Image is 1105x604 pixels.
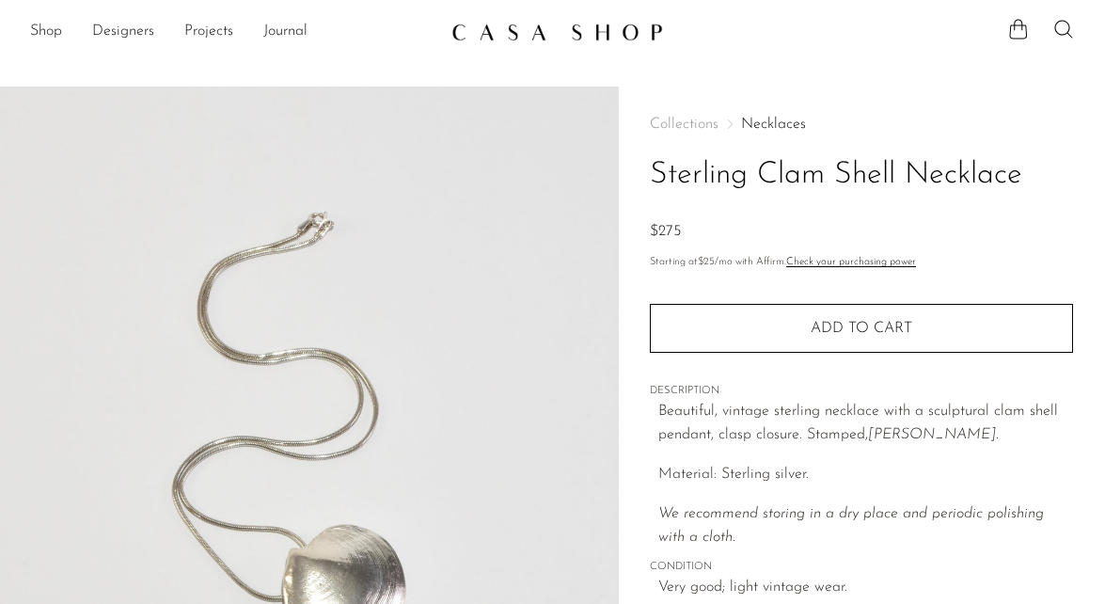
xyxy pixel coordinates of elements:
[658,506,1044,546] em: We recommend storing in a dry place and periodic polishing with a cloth.
[811,321,912,336] span: Add to cart
[184,20,233,44] a: Projects
[698,257,715,267] span: $25
[30,20,62,44] a: Shop
[658,576,1073,600] span: Very good; light vintage wear.
[650,383,1073,400] span: DESCRIPTION
[92,20,154,44] a: Designers
[868,427,999,442] em: [PERSON_NAME].
[650,304,1073,353] button: Add to cart
[650,254,1073,271] p: Starting at /mo with Affirm.
[650,117,718,132] span: Collections
[658,463,1073,487] p: Material: Sterling silver.
[650,224,681,239] span: $275
[650,559,1073,576] span: CONDITION
[30,16,436,48] nav: Desktop navigation
[650,151,1073,199] h1: Sterling Clam Shell Necklace
[30,16,436,48] ul: NEW HEADER MENU
[658,400,1073,448] p: Beautiful, vintage sterling necklace with a sculptural clam shell pendant, clasp closure. Stamped,
[650,117,1073,132] nav: Breadcrumbs
[263,20,308,44] a: Journal
[786,257,916,267] a: Check your purchasing power - Learn more about Affirm Financing (opens in modal)
[741,117,806,132] a: Necklaces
